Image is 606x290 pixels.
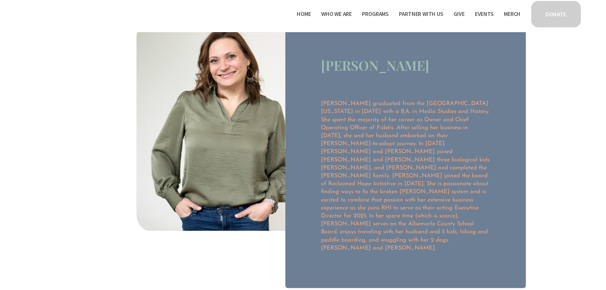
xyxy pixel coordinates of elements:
a: Give [454,9,464,19]
a: Home [297,9,311,19]
a: folder dropdown [362,9,389,19]
h3: [PERSON_NAME] [321,56,429,74]
a: Merch [504,9,520,19]
a: folder dropdown [399,9,443,19]
a: folder dropdown [321,9,352,19]
span: Partner With Us [399,10,443,19]
a: Events [475,9,494,19]
span: Programs [362,10,389,19]
p: [PERSON_NAME] graduated from the [GEOGRAPHIC_DATA][US_STATE] in [DATE] with a B.A. in Media Studi... [321,100,490,252]
span: Who We Are [321,10,352,19]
